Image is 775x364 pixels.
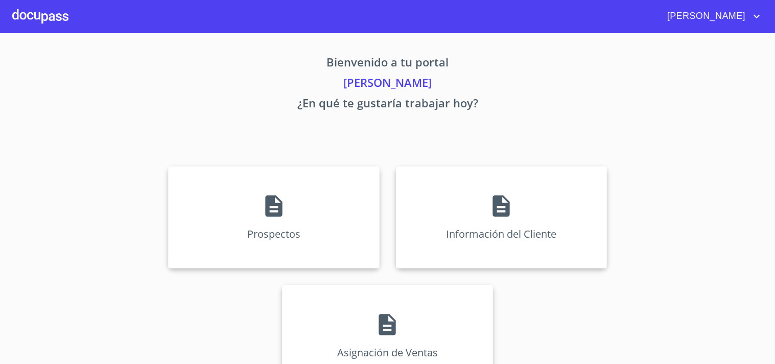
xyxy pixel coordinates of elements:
[73,74,702,95] p: [PERSON_NAME]
[446,227,556,241] p: Información del Cliente
[73,95,702,115] p: ¿En qué te gustaría trabajar hoy?
[73,54,702,74] p: Bienvenido a tu portal
[247,227,300,241] p: Prospectos
[660,8,750,25] span: [PERSON_NAME]
[337,346,438,359] p: Asignación de Ventas
[660,8,763,25] button: account of current user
